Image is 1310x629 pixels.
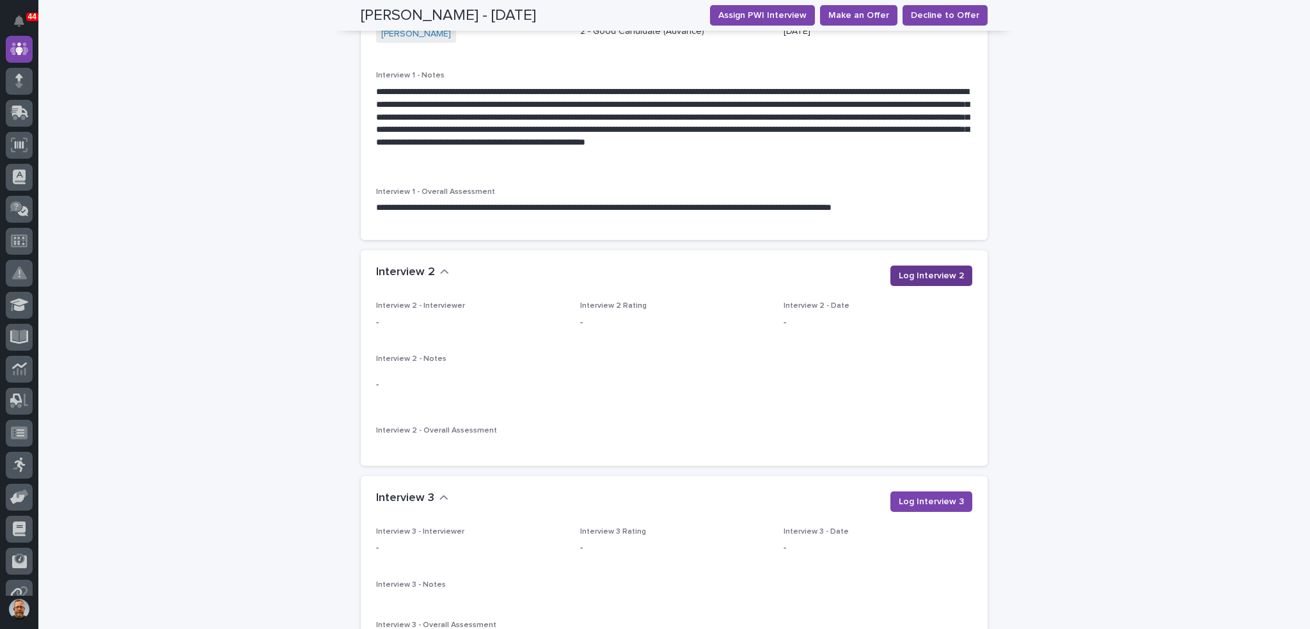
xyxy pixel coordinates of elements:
span: Interview 2 - Overall Assessment [376,427,497,434]
span: Assign PWI Interview [718,9,807,22]
span: Interview 2 - Interviewer [376,302,465,310]
button: Make an Offer [820,5,897,26]
button: Assign PWI Interview [710,5,815,26]
p: - [580,316,769,330]
span: Interview 3 - Overall Assessment [376,621,496,629]
span: Decline to Offer [911,9,979,22]
span: Interview 2 Rating [580,302,647,310]
p: - [580,541,769,555]
p: - [376,378,972,392]
h2: Interview 3 [376,491,434,506]
span: Log Interview 2 [899,269,964,282]
div: Notifications44 [16,15,33,36]
button: Decline to Offer [903,5,988,26]
p: - [784,316,972,330]
button: Notifications [6,8,33,35]
h2: [PERSON_NAME] - [DATE] [361,6,536,25]
span: Interview 3 - Notes [376,581,446,589]
span: Interview 2 - Notes [376,355,446,363]
p: [DATE] [784,25,972,38]
button: Log Interview 3 [890,491,972,512]
span: Interview 1 - Notes [376,72,445,79]
button: Interview 3 [376,491,448,506]
span: Interview 3 - Date [784,528,849,536]
p: 2 - Good Candidate (Advance) [580,25,769,38]
span: Interview 2 - Date [784,302,849,310]
span: Interview 1 - Overall Assessment [376,188,495,196]
span: Interview 3 Rating [580,528,646,536]
p: - [784,541,972,555]
span: Interview 3 - Interviewer [376,528,464,536]
span: Log Interview 3 [899,495,964,508]
a: [PERSON_NAME] [381,28,451,41]
p: 44 [28,12,36,21]
p: - [376,541,565,555]
span: Make an Offer [828,9,889,22]
h2: Interview 2 [376,266,435,280]
button: users-avatar [6,596,33,623]
button: Log Interview 2 [890,266,972,286]
button: Interview 2 [376,266,449,280]
p: - [376,316,565,330]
